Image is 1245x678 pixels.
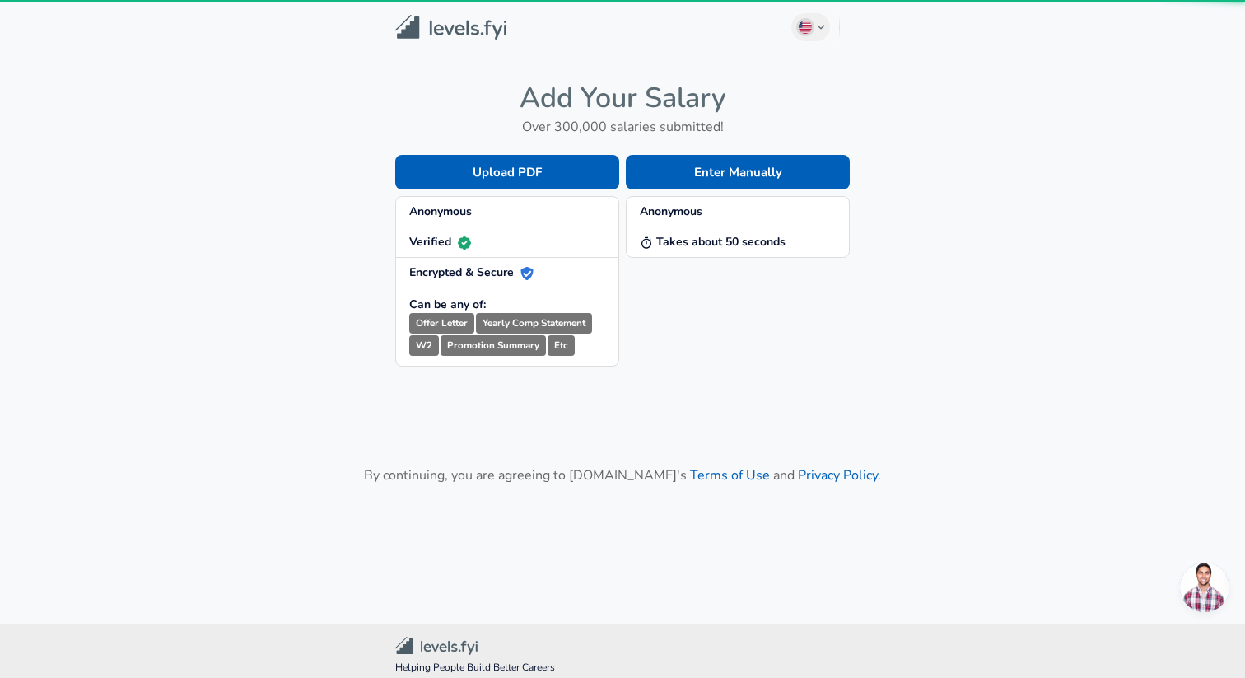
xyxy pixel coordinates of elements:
[395,115,850,138] h6: Over 300,000 salaries submitted!
[476,313,592,334] small: Yearly Comp Statement
[409,297,486,312] strong: Can be any of:
[409,203,472,219] strong: Anonymous
[798,466,878,484] a: Privacy Policy
[409,234,471,250] strong: Verified
[640,203,702,219] strong: Anonymous
[395,155,619,189] button: Upload PDF
[799,21,812,34] img: English (US)
[791,13,831,41] button: English (US)
[640,234,786,250] strong: Takes about 50 seconds
[690,466,770,484] a: Terms of Use
[1180,563,1229,612] div: Open chat
[395,637,478,656] img: Levels.fyi Community
[626,155,850,189] button: Enter Manually
[409,264,534,280] strong: Encrypted & Secure
[548,335,575,356] small: Etc
[409,335,439,356] small: W2
[395,81,850,115] h4: Add Your Salary
[409,313,474,334] small: Offer Letter
[395,660,850,676] span: Helping People Build Better Careers
[441,335,546,356] small: Promotion Summary
[395,15,506,40] img: Levels.fyi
